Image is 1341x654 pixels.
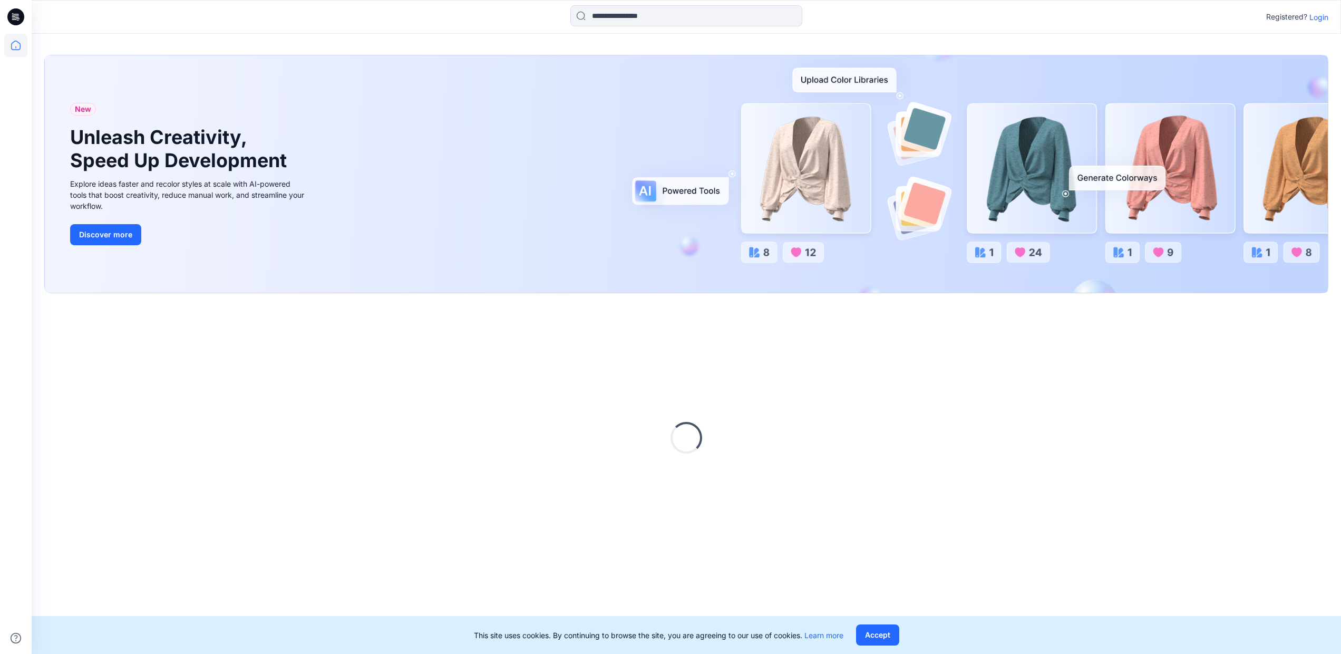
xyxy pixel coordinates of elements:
[70,224,307,245] a: Discover more
[856,624,899,646] button: Accept
[1266,11,1307,23] p: Registered?
[474,630,843,641] p: This site uses cookies. By continuing to browse the site, you are agreeing to our use of cookies.
[70,178,307,211] div: Explore ideas faster and recolor styles at scale with AI-powered tools that boost creativity, red...
[70,224,141,245] button: Discover more
[804,631,843,640] a: Learn more
[70,126,291,171] h1: Unleash Creativity, Speed Up Development
[75,103,91,116] span: New
[1309,12,1328,23] p: Login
